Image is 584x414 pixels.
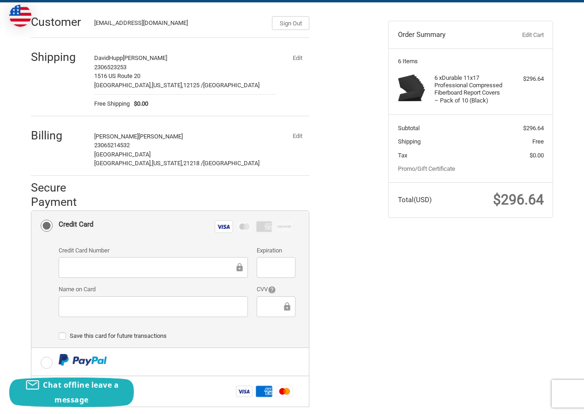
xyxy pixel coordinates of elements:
[498,30,543,40] a: Edit Cart
[94,18,263,30] div: [EMAIL_ADDRESS][DOMAIN_NAME]
[31,50,85,64] h2: Shipping
[523,125,544,132] span: $296.64
[59,332,295,340] label: Save this card for future transactions
[183,160,203,167] span: 21218 /
[272,16,309,30] button: Sign Out
[94,133,138,140] span: [PERSON_NAME]
[183,82,203,89] span: 12125 /
[398,152,407,159] span: Tax
[94,54,123,61] span: DavidHupp
[508,389,584,414] iframe: Google Customer Reviews
[493,192,544,208] span: $296.64
[31,180,93,210] h2: Secure Payment
[94,142,130,149] span: 23065214532
[398,58,544,65] h3: 6 Items
[398,138,421,145] span: Shipping
[203,160,259,167] span: [GEOGRAPHIC_DATA]
[43,380,119,405] span: Chat offline leave a message
[94,151,151,158] span: [GEOGRAPHIC_DATA]
[138,133,183,140] span: [PERSON_NAME]
[263,301,282,312] iframe: Secure Credit Card Frame - CVV
[152,160,183,167] span: [US_STATE],
[94,64,126,71] span: 2306523253
[59,246,248,255] label: Credit Card Number
[263,262,289,273] iframe: Secure Credit Card Frame - Expiration Date
[59,217,93,232] div: Credit Card
[434,74,505,104] h4: 6 x Durable 11x17 Professional Compressed Fiberboard Report Covers – Pack of 10 (Black)
[94,99,130,108] span: Free Shipping
[94,82,152,89] span: [GEOGRAPHIC_DATA],
[59,285,248,294] label: Name on Card
[398,30,498,40] h3: Order Summary
[130,99,149,108] span: $0.00
[203,82,259,89] span: [GEOGRAPHIC_DATA]
[532,138,544,145] span: Free
[398,196,432,204] span: Total (USD)
[257,246,295,255] label: Expiration
[285,130,309,143] button: Edit
[59,354,107,366] img: PayPal icon
[9,378,134,407] button: Chat offline leave a message
[398,125,420,132] span: Subtotal
[152,82,183,89] span: [US_STATE],
[31,128,85,143] h2: Billing
[9,5,31,27] img: duty and tax information for United States
[257,285,295,294] label: CVV
[530,152,544,159] span: $0.00
[31,15,85,29] h2: Customer
[507,74,544,84] div: $296.64
[285,51,309,64] button: Edit
[94,160,152,167] span: [GEOGRAPHIC_DATA],
[123,54,167,61] span: [PERSON_NAME]
[65,262,235,273] iframe: Secure Credit Card Frame - Credit Card Number
[65,301,241,312] iframe: Secure Credit Card Frame - Cardholder Name
[398,165,455,172] a: Promo/Gift Certificate
[94,72,140,79] span: 1516 US Route 20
